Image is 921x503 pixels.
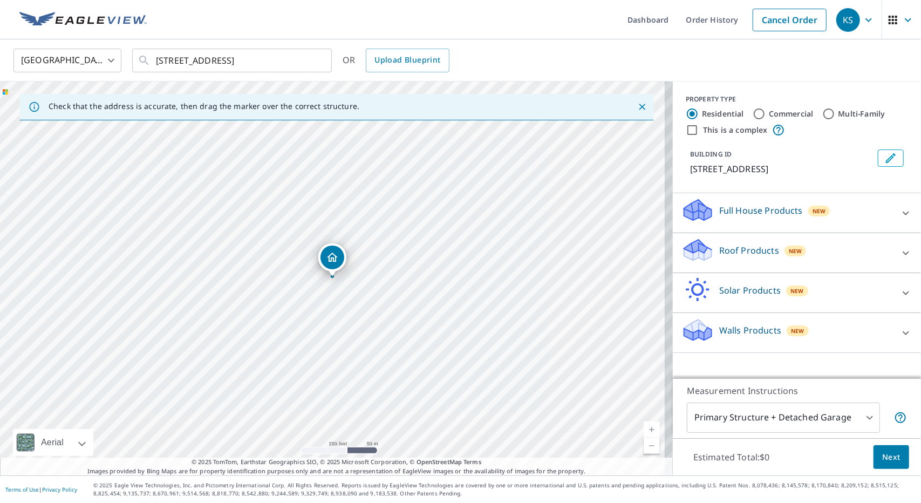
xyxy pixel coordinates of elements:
[719,244,779,257] p: Roof Products
[156,45,310,76] input: Search by address or latitude-longitude
[753,9,827,31] a: Cancel Order
[463,458,481,466] a: Terms
[374,53,440,67] span: Upload Blueprint
[686,94,908,104] div: PROPERTY TYPE
[42,486,77,493] a: Privacy Policy
[49,101,359,111] p: Check that the address is accurate, then drag the marker over the correct structure.
[690,162,874,175] p: [STREET_ADDRESS]
[769,108,814,119] label: Commercial
[702,108,744,119] label: Residential
[19,12,147,28] img: EV Logo
[789,247,802,255] span: New
[878,149,904,167] button: Edit building 1
[836,8,860,32] div: KS
[687,384,907,397] p: Measurement Instructions
[838,108,885,119] label: Multi-Family
[719,284,781,297] p: Solar Products
[690,149,732,159] p: BUILDING ID
[5,486,39,493] a: Terms of Use
[366,49,449,72] a: Upload Blueprint
[687,403,880,433] div: Primary Structure + Detached Garage
[681,277,912,308] div: Solar ProductsNew
[874,445,909,470] button: Next
[791,327,804,335] span: New
[685,445,779,469] p: Estimated Total: $0
[5,486,77,493] p: |
[681,237,912,268] div: Roof ProductsNew
[644,438,660,454] a: Current Level 17, Zoom Out
[644,422,660,438] a: Current Level 17, Zoom In
[93,481,916,498] p: © 2025 Eagle View Technologies, Inc. and Pictometry International Corp. All Rights Reserved. Repo...
[38,429,67,456] div: Aerial
[417,458,462,466] a: OpenStreetMap
[343,49,449,72] div: OR
[882,451,900,464] span: Next
[13,429,93,456] div: Aerial
[703,125,768,135] label: This is a complex
[192,458,481,467] span: © 2025 TomTom, Earthstar Geographics SIO, © 2025 Microsoft Corporation, ©
[790,287,804,295] span: New
[681,198,912,228] div: Full House ProductsNew
[719,324,781,337] p: Walls Products
[681,317,912,348] div: Walls ProductsNew
[635,100,649,114] button: Close
[719,204,803,217] p: Full House Products
[318,243,346,277] div: Dropped pin, building 1, Residential property, 150 Coachman Pl E Syosset, NY 11791
[813,207,826,215] span: New
[13,45,121,76] div: [GEOGRAPHIC_DATA]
